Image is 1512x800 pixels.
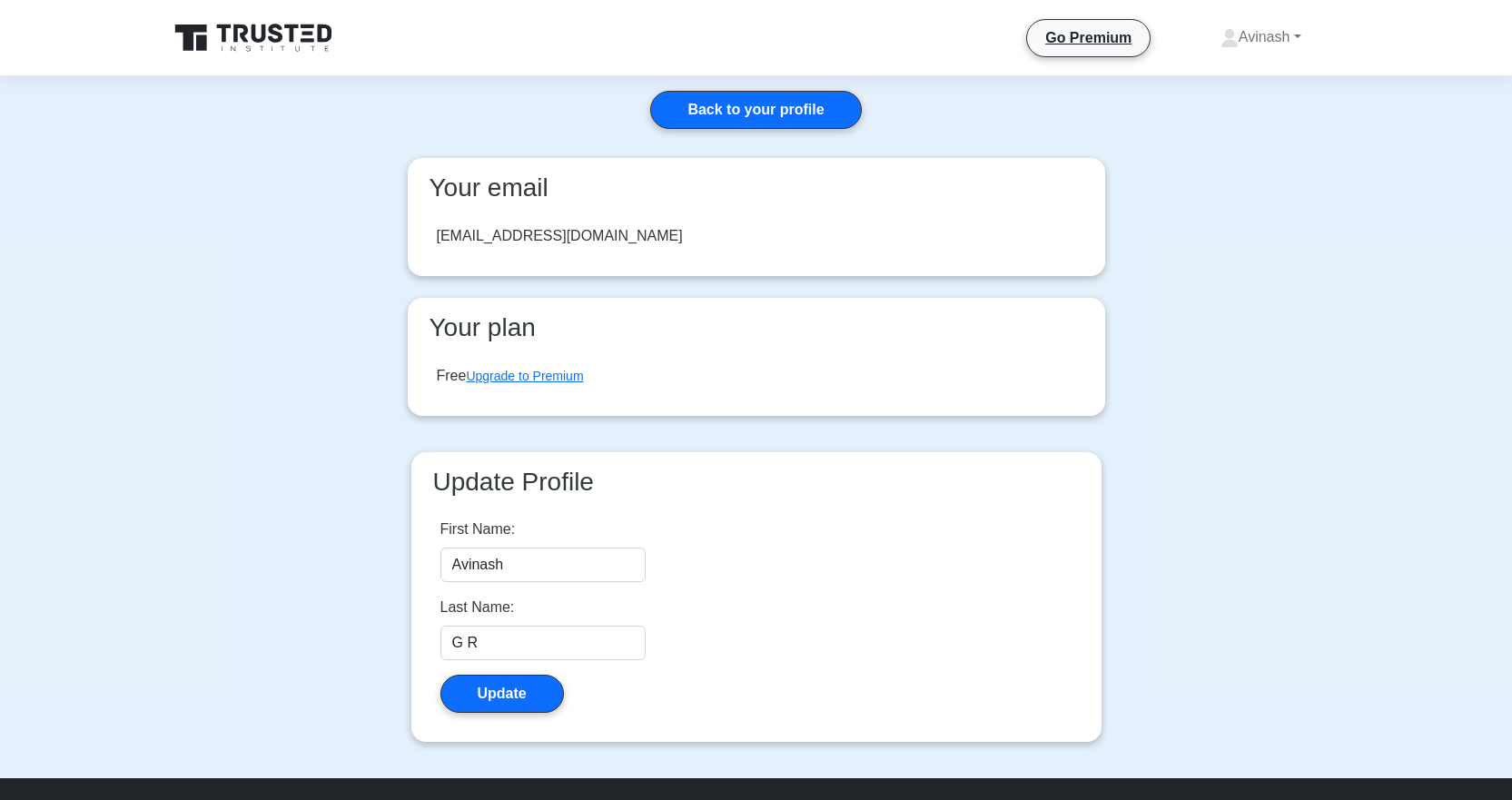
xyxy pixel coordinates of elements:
[440,675,564,713] button: Update
[1177,19,1345,55] a: Avinash
[440,519,516,540] label: First Name:
[437,225,683,247] div: [EMAIL_ADDRESS][DOMAIN_NAME]
[466,369,583,383] a: Upgrade to Premium
[426,467,1087,498] h3: Update Profile
[440,597,515,618] label: Last Name:
[422,312,1091,343] h3: Your plan
[422,173,1091,203] h3: Your email
[437,365,584,387] div: Free
[650,91,861,129] a: Back to your profile
[1034,26,1142,49] a: Go Premium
